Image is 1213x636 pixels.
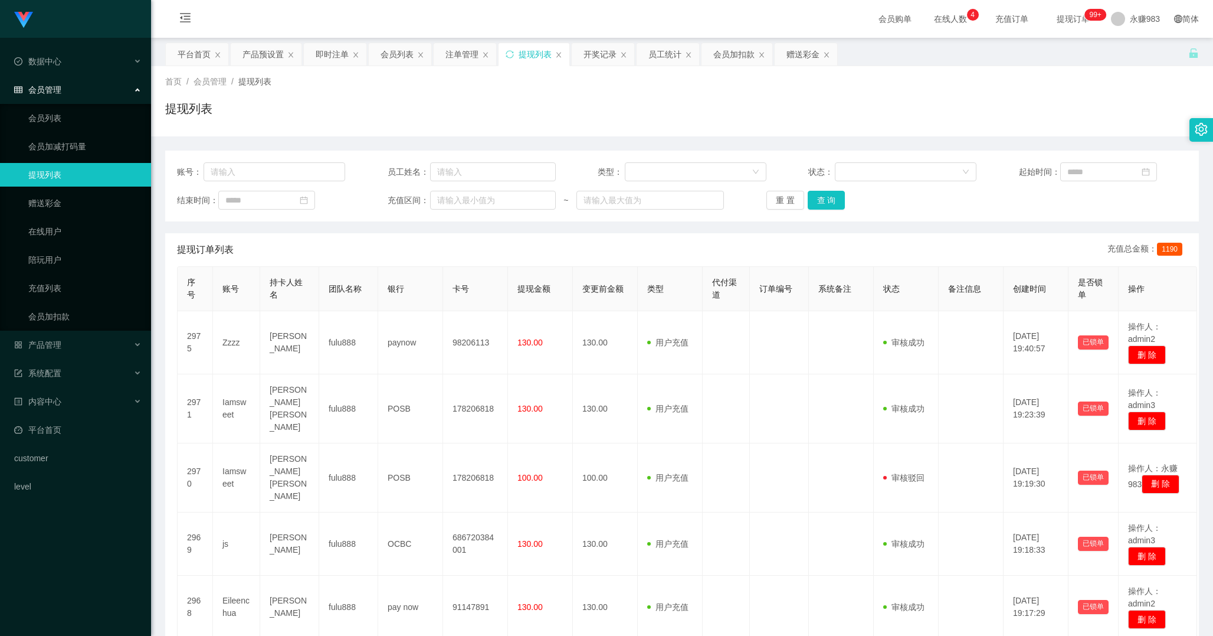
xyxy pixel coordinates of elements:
span: 状态 [883,284,900,293]
a: 充值列表 [28,276,142,300]
span: 序号 [187,278,195,299]
i: 图标: close [685,51,692,58]
button: 删 除 [1128,412,1166,430]
td: [DATE] 19:23:39 [1004,374,1068,443]
i: 图标: menu-fold [165,1,205,38]
span: 提现订单 [1051,15,1096,23]
button: 删 除 [1128,345,1166,364]
a: level [14,475,142,498]
a: 赠送彩金 [28,191,142,215]
span: 变更前金额 [582,284,624,293]
td: 178206818 [443,374,508,443]
td: fulu888 [319,311,378,374]
td: [PERSON_NAME] [PERSON_NAME] [260,443,319,513]
button: 已锁单 [1078,402,1109,416]
td: 98206113 [443,311,508,374]
i: 图标: unlock [1188,48,1199,58]
span: 类型： [598,166,624,178]
i: 图标: table [14,86,22,94]
span: 系统备注 [818,284,851,293]
td: js [213,513,260,576]
span: 系统配置 [14,368,61,378]
span: 会员管理 [14,85,61,94]
td: Iamsweet [213,374,260,443]
span: 会员管理 [194,77,227,86]
div: 注单管理 [445,43,478,66]
td: 130.00 [573,311,638,374]
span: 130.00 [517,539,543,549]
a: 会员列表 [28,106,142,130]
i: 图标: close [287,51,294,58]
input: 请输入 [204,162,346,181]
td: [DATE] 19:19:30 [1004,443,1068,513]
i: 图标: close [620,51,627,58]
span: 首页 [165,77,182,86]
i: 图标: form [14,369,22,377]
button: 已锁单 [1078,471,1109,485]
input: 请输入最大值为 [576,191,724,210]
span: / [186,77,189,86]
button: 查 询 [808,191,845,210]
input: 请输入 [430,162,556,181]
div: 会员列表 [381,43,414,66]
td: 2969 [178,513,213,576]
span: 审核成功 [883,539,924,549]
a: customer [14,446,142,470]
span: 1190 [1157,243,1182,256]
i: 图标: profile [14,397,22,406]
p: 4 [971,9,975,21]
span: 审核成功 [883,404,924,413]
span: 账号 [222,284,239,293]
span: 类型 [647,284,664,293]
span: 订单编号 [759,284,792,293]
button: 已锁单 [1078,335,1109,350]
div: 赠送彩金 [786,43,819,66]
td: POSB [378,374,443,443]
i: 图标: appstore-o [14,341,22,349]
span: 产品管理 [14,340,61,350]
i: 图标: calendar [300,196,308,204]
div: 平台首页 [178,43,211,66]
span: 操作人：admin3 [1128,388,1161,410]
span: 操作人：admin2 [1128,586,1161,608]
button: 删 除 [1128,610,1166,629]
span: ~ [556,194,576,207]
td: 130.00 [573,513,638,576]
div: 开奖记录 [583,43,617,66]
i: 图标: close [417,51,424,58]
span: 100.00 [517,473,543,482]
span: 备注信息 [948,284,981,293]
span: 用户充值 [647,473,689,482]
div: 提现列表 [519,43,552,66]
td: 178206818 [443,443,508,513]
td: [PERSON_NAME] [260,513,319,576]
td: 686720384001 [443,513,508,576]
i: 图标: close [758,51,765,58]
span: 操作人：永赚983 [1128,464,1178,489]
a: 会员加扣款 [28,305,142,328]
i: 图标: check-circle-o [14,57,22,66]
span: 提现列表 [238,77,271,86]
button: 删 除 [1128,547,1166,566]
a: 会员加减打码量 [28,135,142,158]
span: 130.00 [517,404,543,413]
div: 员工统计 [648,43,681,66]
sup: 4 [967,9,979,21]
span: 员工姓名： [388,166,430,178]
span: 提现订单列表 [177,243,234,257]
td: POSB [378,443,443,513]
input: 请输入最小值为 [430,191,556,210]
span: 用户充值 [647,539,689,549]
span: 130.00 [517,602,543,612]
td: [PERSON_NAME] [PERSON_NAME] [260,374,319,443]
i: 图标: close [214,51,221,58]
span: 充值区间： [388,194,430,207]
i: 图标: setting [1195,123,1208,136]
span: 创建时间 [1013,284,1046,293]
button: 已锁单 [1078,537,1109,551]
span: 充值订单 [989,15,1034,23]
td: Iamsweet [213,443,260,513]
a: 陪玩用户 [28,248,142,272]
td: 2971 [178,374,213,443]
td: [PERSON_NAME] [260,311,319,374]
